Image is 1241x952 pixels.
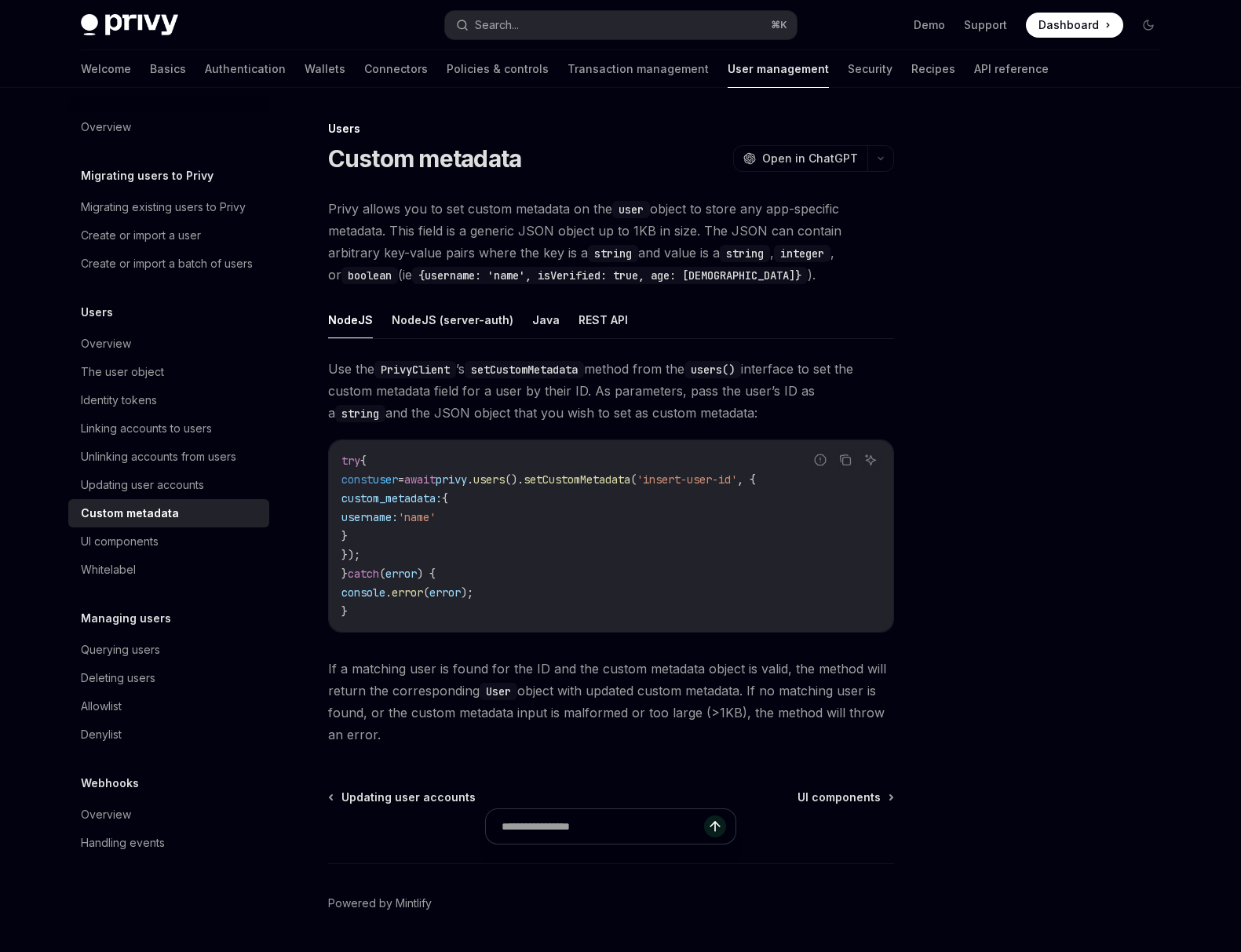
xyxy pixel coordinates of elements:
a: Migrating existing users to Privy [68,193,269,221]
code: users() [684,361,741,378]
div: UI components [81,532,159,551]
span: ( [379,567,385,581]
button: Copy the contents from the code block [835,450,856,470]
span: ( [423,585,429,600]
span: username: [341,510,398,524]
div: Identity tokens [81,391,157,410]
button: NodeJS [328,301,373,338]
button: Report incorrect code [810,450,830,470]
span: Open in ChatGPT [762,151,858,166]
a: UI components [798,790,892,805]
span: Updating user accounts [341,790,476,805]
button: Toggle dark mode [1136,13,1161,38]
a: Linking accounts to users [68,414,269,443]
h5: Migrating users to Privy [81,166,214,185]
span: privy [436,472,467,487]
div: Linking accounts to users [81,419,212,438]
div: Handling events [81,833,165,852]
div: Users [328,121,894,137]
div: Custom metadata [81,504,179,523]
a: Overview [68,801,269,829]
code: User [480,683,517,700]
button: Open in ChatGPT [733,145,867,172]
a: The user object [68,358,269,386]
a: Identity tokens [68,386,269,414]
a: Authentication [205,50,286,88]
h5: Managing users [81,609,171,628]
input: Ask a question... [502,809,704,844]
a: Welcome [81,50,131,88]
code: setCustomMetadata [465,361,584,378]
span: await [404,472,436,487]
span: 'name' [398,510,436,524]
button: Send message [704,815,726,837]
div: Search... [475,16,519,35]
a: Querying users [68,636,269,664]
a: Recipes [911,50,955,88]
a: Unlinking accounts from users [68,443,269,471]
a: Powered by Mintlify [328,895,432,911]
div: Unlinking accounts from users [81,447,236,466]
code: user [612,201,650,218]
span: try [341,454,360,468]
a: Wallets [305,50,345,88]
h1: Custom metadata [328,144,522,173]
a: UI components [68,527,269,556]
span: error [385,567,417,581]
span: UI components [798,790,881,805]
span: } [341,604,348,618]
a: Handling events [68,829,269,857]
a: Updating user accounts [68,471,269,499]
span: error [392,585,423,600]
a: Transaction management [568,50,709,88]
span: (). [505,472,524,487]
span: custom_metadata: [341,491,442,505]
div: Updating user accounts [81,476,204,494]
h5: Users [81,303,113,322]
div: Denylist [81,725,122,744]
a: API reference [974,50,1049,88]
a: Denylist [68,720,269,749]
code: string [335,405,385,422]
span: ⌘ K [771,19,787,31]
img: dark logo [81,14,178,36]
a: Security [848,50,892,88]
a: Whitelabel [68,556,269,584]
span: users [473,472,505,487]
a: Custom metadata [68,499,269,527]
span: catch [348,567,379,581]
h5: Webhooks [81,774,139,793]
span: = [398,472,404,487]
div: Overview [81,805,131,824]
code: integer [774,245,830,262]
a: Basics [150,50,186,88]
button: REST API [579,301,628,338]
div: Overview [81,118,131,137]
a: Updating user accounts [330,790,476,805]
div: Whitelabel [81,560,136,579]
span: } [341,567,348,581]
a: Allowlist [68,692,269,720]
div: Deleting users [81,669,155,688]
button: Java [532,301,560,338]
button: Ask AI [860,450,881,470]
div: Querying users [81,640,160,659]
span: ) { [417,567,436,581]
a: Deleting users [68,664,269,692]
code: string [720,245,770,262]
div: Create or import a batch of users [81,254,253,273]
span: ); [461,585,473,600]
span: Dashboard [1038,17,1099,33]
button: NodeJS (server-auth) [392,301,513,338]
div: Create or import a user [81,226,201,245]
a: Create or import a user [68,221,269,250]
a: Overview [68,330,269,358]
code: {username: 'name', isVerified: true, age: [DEMOGRAPHIC_DATA]} [412,267,808,284]
span: . [385,585,392,600]
code: PrivyClient [374,361,456,378]
span: , { [737,472,756,487]
span: console [341,585,385,600]
div: The user object [81,363,164,381]
span: Use the ’s method from the interface to set the custom metadata field for a user by their ID. As ... [328,358,894,424]
span: { [442,491,448,505]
